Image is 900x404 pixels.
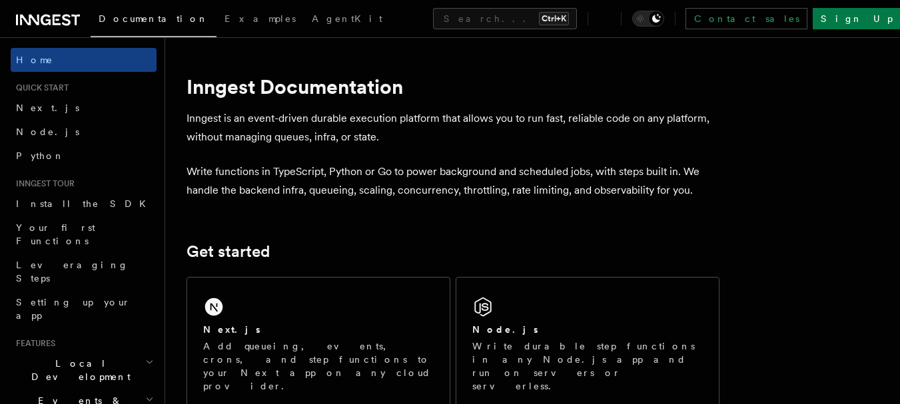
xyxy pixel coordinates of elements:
a: Examples [217,4,304,36]
span: Features [11,338,55,349]
a: Next.js [11,96,157,120]
a: Home [11,48,157,72]
p: Write durable step functions in any Node.js app and run on servers or serverless. [472,339,703,393]
span: Node.js [16,126,79,137]
h2: Next.js [203,323,260,336]
a: Python [11,144,157,168]
p: Add queueing, events, crons, and step functions to your Next app on any cloud provider. [203,339,434,393]
span: Local Development [11,357,145,383]
span: Documentation [99,13,209,24]
a: Documentation [91,4,217,37]
p: Write functions in TypeScript, Python or Go to power background and scheduled jobs, with steps bu... [187,162,719,200]
span: Examples [225,13,296,24]
span: AgentKit [312,13,382,24]
a: Leveraging Steps [11,253,157,290]
a: Node.js [11,120,157,144]
kbd: Ctrl+K [539,12,569,25]
span: Setting up your app [16,297,131,321]
span: Your first Functions [16,222,95,246]
h2: Node.js [472,323,538,336]
span: Inngest tour [11,178,75,189]
button: Local Development [11,351,157,389]
span: Leveraging Steps [16,260,129,284]
h1: Inngest Documentation [187,75,719,99]
span: Python [16,150,65,161]
p: Inngest is an event-driven durable execution platform that allows you to run fast, reliable code ... [187,109,719,146]
a: Setting up your app [11,290,157,327]
a: AgentKit [304,4,390,36]
span: Next.js [16,102,79,113]
a: Install the SDK [11,192,157,216]
a: Get started [187,242,270,261]
button: Toggle dark mode [632,11,664,27]
a: Contact sales [685,8,807,29]
span: Quick start [11,83,69,93]
a: Your first Functions [11,216,157,253]
button: Search...Ctrl+K [433,8,577,29]
span: Install the SDK [16,198,154,209]
span: Home [16,53,53,67]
